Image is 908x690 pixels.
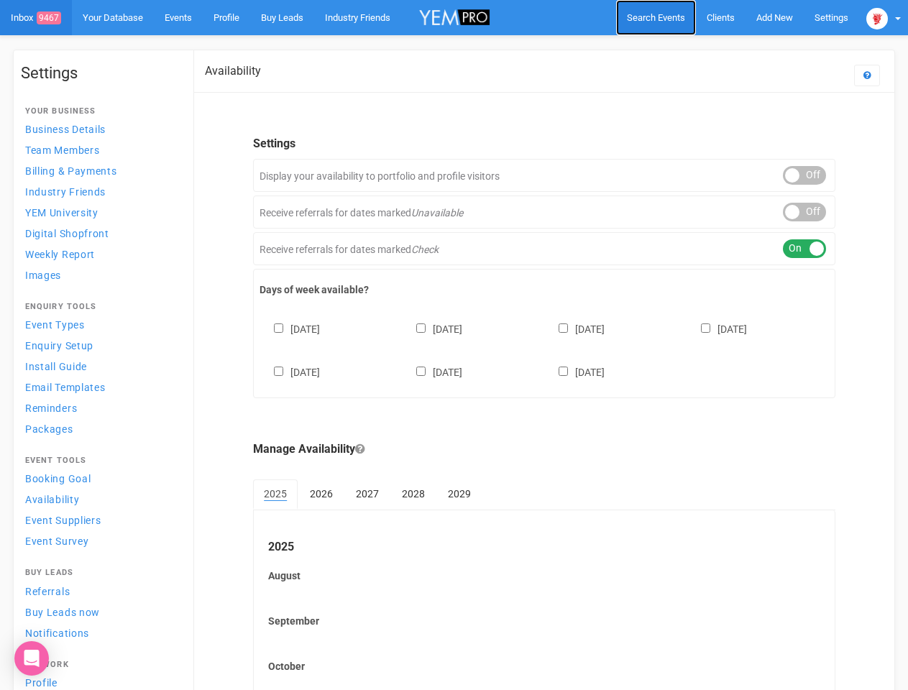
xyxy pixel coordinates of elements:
h2: Availability [205,65,261,78]
em: Check [411,244,439,255]
input: [DATE] [416,367,426,376]
span: Billing & Payments [25,165,117,177]
label: August [268,569,820,583]
a: Event Suppliers [21,510,179,530]
span: Availability [25,494,79,505]
input: [DATE] [416,323,426,333]
span: Notifications [25,627,89,639]
span: Add New [756,12,793,23]
span: Packages [25,423,73,435]
h4: Buy Leads [25,569,175,577]
a: Packages [21,419,179,438]
span: YEM University [25,207,98,218]
span: 9467 [37,11,61,24]
a: 2028 [391,479,436,508]
a: Availability [21,489,179,509]
a: 2025 [253,479,298,510]
a: Enquiry Setup [21,336,179,355]
span: Digital Shopfront [25,228,109,239]
input: [DATE] [559,367,568,376]
legend: Manage Availability [253,441,835,458]
label: [DATE] [260,321,320,336]
h4: Enquiry Tools [25,303,175,311]
a: Weekly Report [21,244,179,264]
input: [DATE] [274,367,283,376]
div: Receive referrals for dates marked [253,195,835,229]
a: Buy Leads now [21,602,179,622]
span: Enquiry Setup [25,340,93,351]
legend: 2025 [268,539,820,556]
a: Billing & Payments [21,161,179,180]
h4: Your Business [25,107,175,116]
span: Weekly Report [25,249,95,260]
h1: Settings [21,65,179,82]
a: Email Templates [21,377,179,397]
a: Event Types [21,315,179,334]
a: Install Guide [21,356,179,376]
span: Install Guide [25,361,87,372]
span: Email Templates [25,382,106,393]
span: Images [25,270,61,281]
em: Unavailable [411,207,463,218]
span: Booking Goal [25,473,91,484]
label: [DATE] [544,364,605,379]
label: [DATE] [402,364,462,379]
input: [DATE] [701,323,710,333]
div: Receive referrals for dates marked [253,232,835,265]
label: [DATE] [687,321,747,336]
h4: Network [25,661,175,669]
span: Search Events [627,12,685,23]
input: [DATE] [274,323,283,333]
span: Event Survey [25,535,88,547]
h4: Event Tools [25,456,175,465]
a: Referrals [21,581,179,601]
a: Team Members [21,140,179,160]
label: October [268,659,820,673]
legend: Settings [253,136,835,152]
label: September [268,614,820,628]
a: 2027 [345,479,390,508]
a: Business Details [21,119,179,139]
input: [DATE] [559,323,568,333]
a: Reminders [21,398,179,418]
label: [DATE] [402,321,462,336]
label: Days of week available? [260,282,829,297]
a: 2026 [299,479,344,508]
div: Open Intercom Messenger [14,641,49,676]
a: Booking Goal [21,469,179,488]
span: Event Suppliers [25,515,101,526]
label: [DATE] [260,364,320,379]
span: Team Members [25,144,99,156]
a: Digital Shopfront [21,224,179,243]
span: Reminders [25,402,77,414]
a: 2029 [437,479,482,508]
a: YEM University [21,203,179,222]
a: Notifications [21,623,179,643]
img: open-uri20250107-2-1pbi2ie [866,8,888,29]
a: Event Survey [21,531,179,551]
span: Clients [707,12,735,23]
a: Images [21,265,179,285]
span: Event Types [25,319,85,331]
div: Display your availability to portfolio and profile visitors [253,159,835,192]
span: Business Details [25,124,106,135]
label: [DATE] [544,321,605,336]
a: Industry Friends [21,182,179,201]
